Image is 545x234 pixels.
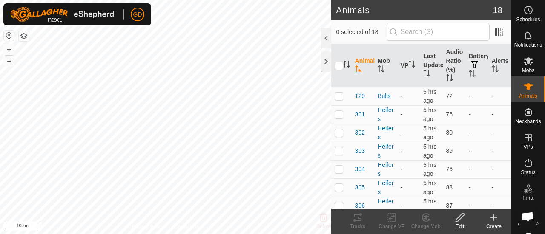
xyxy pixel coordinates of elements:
[375,223,409,230] div: Change VP
[514,42,542,48] span: Notifications
[465,178,488,197] td: -
[516,205,539,228] div: Open chat
[10,7,117,22] img: Gallagher Logo
[4,45,14,55] button: +
[446,166,453,172] span: 76
[488,44,511,87] th: Alerts
[423,180,436,195] span: 2 Oct 2025, 2:34 pm
[420,44,442,87] th: Last Updated
[477,223,511,230] div: Create
[355,128,365,137] span: 302
[465,105,488,124] td: -
[401,184,403,191] app-display-virtual-paddock-transition: -
[465,197,488,215] td: -
[492,67,499,73] p-sorticon: Activate to sort
[423,125,436,141] span: 2 Oct 2025, 2:34 pm
[488,142,511,160] td: -
[515,119,541,124] span: Neckbands
[443,223,477,230] div: Edit
[401,111,403,118] app-display-virtual-paddock-transition: -
[423,198,436,214] span: 2 Oct 2025, 2:34 pm
[446,202,453,209] span: 87
[488,197,511,215] td: -
[423,71,430,78] p-sorticon: Activate to sort
[4,31,14,41] button: Reset Map
[446,147,453,154] span: 89
[488,124,511,142] td: -
[488,87,511,105] td: -
[423,143,436,159] span: 2 Oct 2025, 2:34 pm
[355,92,365,101] span: 129
[378,92,393,101] div: Bulls
[446,111,453,118] span: 76
[401,93,403,99] app-display-virtual-paddock-transition: -
[519,93,537,99] span: Animals
[465,87,488,105] td: -
[446,76,453,82] p-sorticon: Activate to sort
[132,223,164,231] a: Privacy Policy
[355,165,365,174] span: 304
[488,160,511,178] td: -
[378,106,393,124] div: Heifers
[488,105,511,124] td: -
[387,23,490,41] input: Search (S)
[355,67,362,73] p-sorticon: Activate to sort
[518,221,539,226] span: Heatmap
[378,67,384,73] p-sorticon: Activate to sort
[378,161,393,178] div: Heifers
[522,68,534,73] span: Mobs
[523,144,533,149] span: VPs
[355,183,365,192] span: 305
[397,44,420,87] th: VP
[378,124,393,142] div: Heifers
[446,184,453,191] span: 88
[19,31,29,41] button: Map Layers
[443,44,465,87] th: Audio Ratio (%)
[174,223,199,231] a: Contact Us
[336,5,493,15] h2: Animals
[408,62,415,69] p-sorticon: Activate to sort
[446,129,453,136] span: 80
[488,178,511,197] td: -
[423,88,436,104] span: 2 Oct 2025, 2:34 pm
[469,71,476,78] p-sorticon: Activate to sort
[465,142,488,160] td: -
[401,166,403,172] app-display-virtual-paddock-transition: -
[341,223,375,230] div: Tracks
[465,124,488,142] td: -
[378,197,393,215] div: Heifers
[465,160,488,178] td: -
[355,110,365,119] span: 301
[378,142,393,160] div: Heifers
[355,201,365,210] span: 306
[374,44,397,87] th: Mob
[401,129,403,136] app-display-virtual-paddock-transition: -
[465,44,488,87] th: Battery
[523,195,533,200] span: Infra
[4,56,14,66] button: –
[355,147,365,155] span: 303
[423,107,436,122] span: 2 Oct 2025, 2:34 pm
[133,10,142,19] span: GD
[401,202,403,209] app-display-virtual-paddock-transition: -
[516,17,540,22] span: Schedules
[343,62,350,69] p-sorticon: Activate to sort
[521,170,535,175] span: Status
[401,147,403,154] app-display-virtual-paddock-transition: -
[336,28,387,37] span: 0 selected of 18
[446,93,453,99] span: 72
[378,179,393,197] div: Heifers
[352,44,374,87] th: Animal
[493,4,502,17] span: 18
[409,223,443,230] div: Change Mob
[423,161,436,177] span: 2 Oct 2025, 2:34 pm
